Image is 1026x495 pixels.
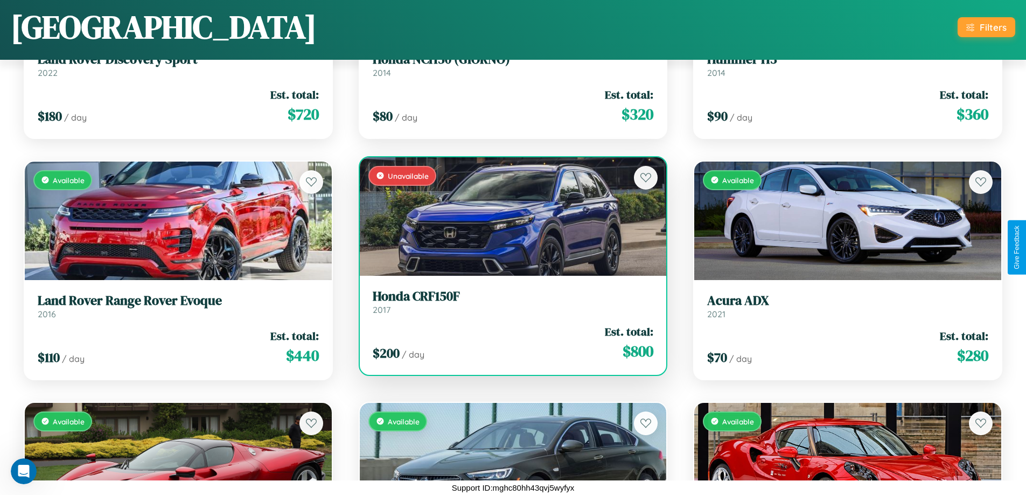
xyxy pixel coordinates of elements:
[707,52,988,67] h3: Hummer H3
[373,304,390,315] span: 2017
[53,176,85,185] span: Available
[270,328,319,344] span: Est. total:
[286,345,319,366] span: $ 440
[62,353,85,364] span: / day
[622,103,653,125] span: $ 320
[707,52,988,78] a: Hummer H32014
[64,112,87,123] span: / day
[11,5,317,49] h1: [GEOGRAPHIC_DATA]
[1013,226,1021,269] div: Give Feedback
[388,171,429,180] span: Unavailable
[373,107,393,125] span: $ 80
[958,17,1015,37] button: Filters
[707,293,988,309] h3: Acura ADX
[722,176,754,185] span: Available
[38,293,319,309] h3: Land Rover Range Rover Evoque
[730,112,752,123] span: / day
[373,289,654,315] a: Honda CRF150F2017
[11,458,37,484] iframe: Intercom live chat
[452,480,575,495] p: Support ID: mghc80hh43qvj5wyfyx
[288,103,319,125] span: $ 720
[980,22,1007,33] div: Filters
[940,328,988,344] span: Est. total:
[38,293,319,319] a: Land Rover Range Rover Evoque2016
[38,67,58,78] span: 2022
[53,417,85,426] span: Available
[707,107,728,125] span: $ 90
[373,52,654,67] h3: Honda NCH50 (GIORNO)
[957,345,988,366] span: $ 280
[707,348,727,366] span: $ 70
[729,353,752,364] span: / day
[707,309,725,319] span: 2021
[373,344,400,362] span: $ 200
[605,87,653,102] span: Est. total:
[38,52,319,67] h3: Land Rover Discovery Sport
[605,324,653,339] span: Est. total:
[388,417,420,426] span: Available
[957,103,988,125] span: $ 360
[707,293,988,319] a: Acura ADX2021
[373,67,391,78] span: 2014
[373,289,654,304] h3: Honda CRF150F
[722,417,754,426] span: Available
[940,87,988,102] span: Est. total:
[623,340,653,362] span: $ 800
[270,87,319,102] span: Est. total:
[707,67,725,78] span: 2014
[38,107,62,125] span: $ 180
[373,52,654,78] a: Honda NCH50 (GIORNO)2014
[38,52,319,78] a: Land Rover Discovery Sport2022
[402,349,424,360] span: / day
[395,112,417,123] span: / day
[38,348,60,366] span: $ 110
[38,309,56,319] span: 2016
